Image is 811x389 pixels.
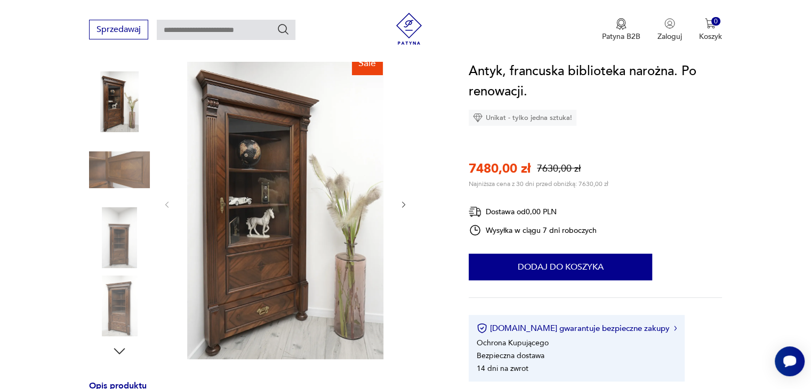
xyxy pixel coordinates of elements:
[352,52,382,75] div: Sale
[89,207,150,268] img: Zdjęcie produktu Antyk, francuska biblioteka narożna. Po renowacji.
[89,275,150,336] img: Zdjęcie produktu Antyk, francuska biblioteka narożna. Po renowacji.
[602,18,640,42] a: Ikona medaluPatyna B2B
[657,31,682,42] p: Zaloguj
[537,162,581,175] p: 7630,00 zł
[469,110,576,126] div: Unikat - tylko jedna sztuka!
[616,18,627,30] img: Ikona medalu
[477,323,677,334] button: [DOMAIN_NAME] gwarantuje bezpieczne zakupy
[674,326,677,331] img: Ikona strzałki w prawo
[477,323,487,334] img: Ikona certyfikatu
[469,61,722,102] h1: Antyk, francuska biblioteka narożna. Po renowacji.
[473,113,483,123] img: Ikona diamentu
[89,140,150,200] img: Zdjęcie produktu Antyk, francuska biblioteka narożna. Po renowacji.
[393,13,425,45] img: Patyna - sklep z meblami i dekoracjami vintage
[699,18,722,42] button: 0Koszyk
[469,224,597,237] div: Wysyłka w ciągu 7 dni roboczych
[277,23,290,36] button: Szukaj
[89,27,148,34] a: Sprzedawaj
[469,205,597,218] div: Dostawa od 0,00 PLN
[477,351,544,361] li: Bezpieczna dostawa
[477,338,549,348] li: Ochrona Kupującego
[705,18,716,29] img: Ikona koszyka
[602,18,640,42] button: Patyna B2B
[477,363,528,374] li: 14 dni na zwrot
[469,205,481,218] img: Ikona dostawy
[469,160,531,177] p: 7480,00 zł
[775,346,805,376] iframe: Smartsupp widget button
[699,31,722,42] p: Koszyk
[182,48,388,359] img: Zdjęcie produktu Antyk, francuska biblioteka narożna. Po renowacji.
[89,71,150,132] img: Zdjęcie produktu Antyk, francuska biblioteka narożna. Po renowacji.
[469,254,652,280] button: Dodaj do koszyka
[664,18,675,29] img: Ikonka użytkownika
[602,31,640,42] p: Patyna B2B
[711,17,720,26] div: 0
[657,18,682,42] button: Zaloguj
[469,180,608,188] p: Najniższa cena z 30 dni przed obniżką: 7630,00 zł
[89,20,148,39] button: Sprzedawaj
